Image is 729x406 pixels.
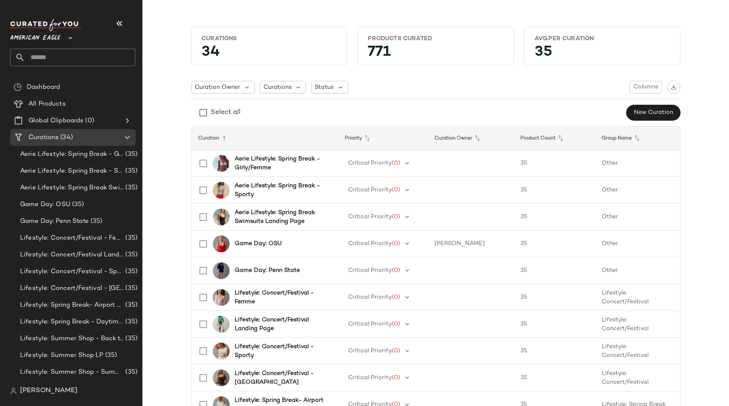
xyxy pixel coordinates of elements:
[235,208,328,226] b: Aerie Lifestyle: Spring Break Swimsuits Landing Page
[235,181,328,199] b: Aerie Lifestyle: Spring Break - Sporty
[124,367,137,377] span: (35)
[20,217,89,226] span: Game Day: Penn State
[103,351,117,360] span: (35)
[428,127,514,150] th: Curation Owner
[348,375,392,381] span: Critical Priority
[20,250,124,260] span: Lifestyle: Concert/Festival Landing Page
[213,262,230,279] img: 1457_2460_410_of
[20,351,103,360] span: Lifestyle: Summer Shop LP
[124,233,137,243] span: (35)
[348,348,392,354] span: Critical Priority
[514,204,595,230] td: 35
[514,338,595,365] td: 35
[392,375,400,381] span: (0)
[70,200,84,209] span: (35)
[348,160,392,166] span: Critical Priority
[13,83,22,91] img: svg%3e
[213,209,230,225] img: 0751_6009_073_of
[20,166,124,176] span: Aerie Lifestyle: Spring Break - Sporty
[20,386,78,396] span: [PERSON_NAME]
[124,284,137,293] span: (35)
[59,133,73,142] span: (34)
[235,342,328,360] b: Lifestyle: Concert/Festival - Sporty
[629,81,662,93] button: Columns
[20,267,124,277] span: Lifestyle: Concert/Festival - Sporty
[124,334,137,344] span: (35)
[10,19,81,31] img: cfy_white_logo.C9jOOHJF.svg
[195,46,344,62] div: 34
[213,343,230,359] img: 0301_6079_106_of
[392,214,400,220] span: (0)
[514,284,595,311] td: 35
[315,83,333,92] span: Status
[20,183,124,193] span: Aerie Lifestyle: Spring Break Swimsuits Landing Page
[10,388,17,394] img: svg%3e
[213,235,230,252] img: 0358_6260_600_of
[124,250,137,260] span: (35)
[213,182,230,199] img: 5494_3646_012_of
[264,83,292,92] span: Curations
[514,311,595,338] td: 35
[235,315,328,333] b: Lifestyle: Concert/Festival Landing Page
[20,284,124,293] span: Lifestyle: Concert/Festival - [GEOGRAPHIC_DATA]
[235,289,328,306] b: Lifestyle: Concert/Festival - Femme
[368,35,503,43] div: Products Curated
[514,230,595,257] td: 35
[361,46,510,62] div: 771
[348,240,392,247] span: Critical Priority
[528,46,677,62] div: 35
[671,84,677,90] img: svg%3e
[392,160,400,166] span: (0)
[392,267,400,274] span: (0)
[595,177,680,204] td: Other
[392,294,400,300] span: (0)
[235,239,282,248] b: Game Day: OSU
[595,204,680,230] td: Other
[83,116,94,126] span: (0)
[191,127,338,150] th: Curation
[392,348,400,354] span: (0)
[124,183,137,193] span: (35)
[124,150,137,159] span: (35)
[20,317,124,327] span: Lifestyle: Spring Break - Daytime Casual
[213,155,230,172] img: 2753_5769_461_of
[595,365,680,391] td: Lifestyle: Concert/Festival
[124,317,137,327] span: (35)
[28,99,66,109] span: All Products
[348,187,392,193] span: Critical Priority
[213,289,230,306] img: 2351_6057_577_of
[348,267,392,274] span: Critical Priority
[211,108,240,118] div: Select all
[392,321,400,327] span: (0)
[124,267,137,277] span: (35)
[428,230,514,257] td: [PERSON_NAME]
[514,257,595,284] td: 35
[392,240,400,247] span: (0)
[595,284,680,311] td: Lifestyle: Concert/Festival
[213,370,230,386] img: 0358_6071_200_of
[213,316,230,333] img: 2161_1707_345_of
[595,338,680,365] td: Lifestyle: Concert/Festival
[235,369,328,387] b: Lifestyle: Concert/Festival - [GEOGRAPHIC_DATA]
[235,266,300,275] b: Game Day: Penn State
[20,150,124,159] span: Aerie Lifestyle: Spring Break - Girly/Femme
[514,150,595,177] td: 35
[348,321,392,327] span: Critical Priority
[20,233,124,243] span: Lifestyle: Concert/Festival - Femme
[633,84,658,91] span: Columns
[28,116,83,126] span: Global Clipboards
[626,105,680,121] button: New Curation
[20,334,124,344] span: Lifestyle: Summer Shop - Back to School Essentials
[20,367,124,377] span: Lifestyle: Summer Shop - Summer Abroad
[514,365,595,391] td: 35
[124,300,137,310] span: (35)
[514,127,595,150] th: Product Count
[235,155,328,172] b: Aerie Lifestyle: Spring Break - Girly/Femme
[338,127,428,150] th: Priority
[124,166,137,176] span: (35)
[28,133,59,142] span: Curations
[535,35,670,43] div: Avg.per Curation
[348,294,392,300] span: Critical Priority
[27,83,60,92] span: Dashboard
[633,109,673,116] span: New Curation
